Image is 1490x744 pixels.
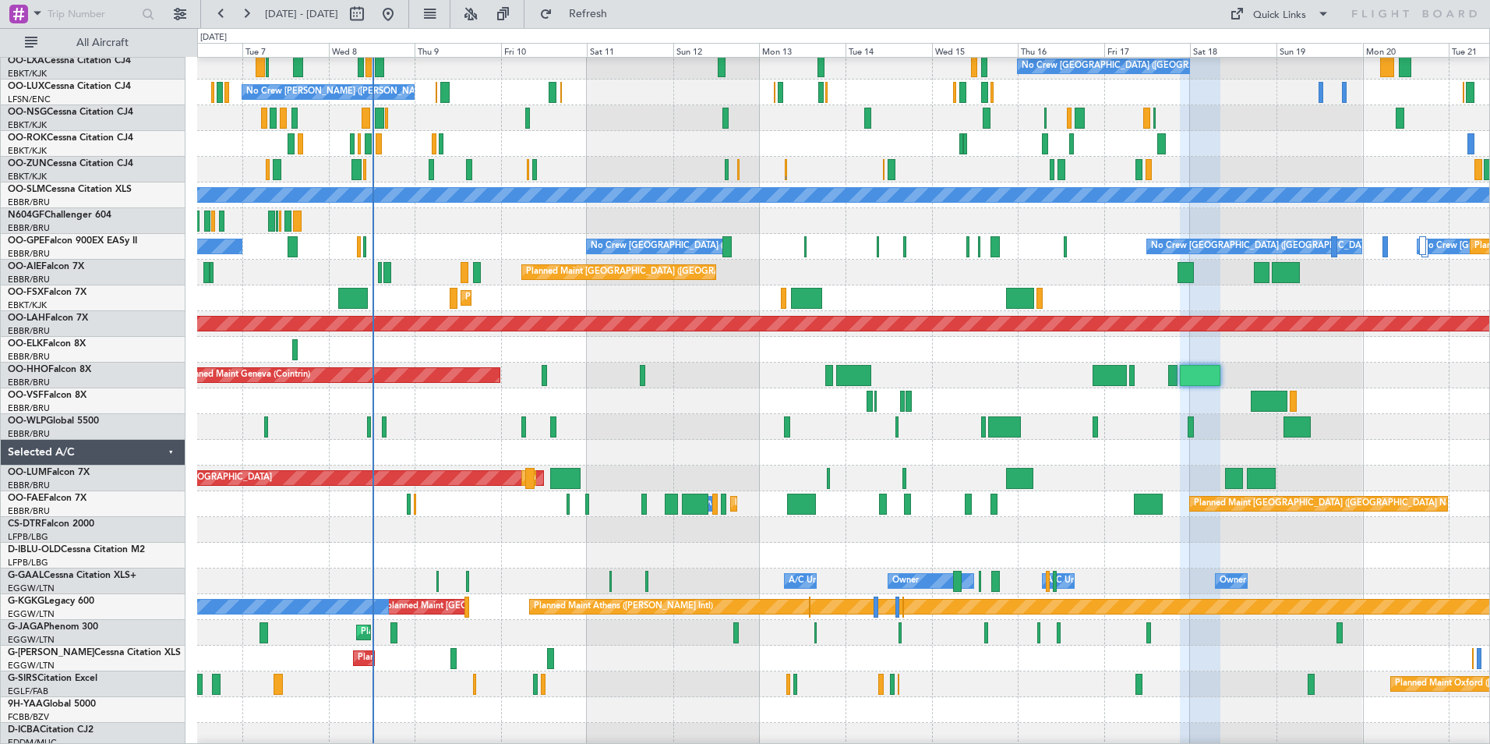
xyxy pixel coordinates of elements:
a: EBKT/KJK [8,299,47,311]
span: OO-SLM [8,185,45,194]
div: Tue 7 [242,43,329,57]
div: No Crew [PERSON_NAME] ([PERSON_NAME]) [246,80,433,104]
span: OO-HHO [8,365,48,374]
div: Thu 16 [1018,43,1104,57]
span: All Aircraft [41,37,164,48]
button: Quick Links [1222,2,1337,27]
a: OO-FAEFalcon 7X [8,494,87,503]
a: OO-ZUNCessna Citation CJ4 [8,159,133,168]
span: G-[PERSON_NAME] [8,648,94,657]
a: EBBR/BRU [8,428,50,440]
div: Sat 11 [587,43,673,57]
a: EGGW/LTN [8,608,55,620]
a: CS-DTRFalcon 2000 [8,519,94,529]
div: Sun 19 [1276,43,1363,57]
div: Mon 20 [1363,43,1449,57]
div: Planned Maint [GEOGRAPHIC_DATA] ([GEOGRAPHIC_DATA]) [358,647,603,670]
span: OO-WLP [8,416,46,426]
a: EGGW/LTN [8,634,55,646]
div: Sun 12 [673,43,760,57]
div: Quick Links [1253,8,1306,23]
a: EBBR/BRU [8,274,50,285]
div: Planned Maint [GEOGRAPHIC_DATA] ([GEOGRAPHIC_DATA]) [361,621,606,644]
button: Refresh [532,2,626,27]
span: Refresh [556,9,621,19]
a: EGGW/LTN [8,660,55,671]
span: OO-ZUN [8,159,47,168]
a: OO-AIEFalcon 7X [8,262,84,271]
span: OO-NSG [8,108,47,117]
a: OO-ROKCessna Citation CJ4 [8,133,133,143]
a: OO-LXACessna Citation CJ4 [8,56,131,66]
div: Planned Maint Melsbroek Air Base [735,492,871,515]
a: G-SIRSCitation Excel [8,674,97,683]
div: Thu 9 [415,43,501,57]
span: OO-VSF [8,391,44,400]
span: CS-DTR [8,519,41,529]
a: EBKT/KJK [8,68,47,80]
a: OO-FSXFalcon 7X [8,288,87,297]
div: Planned Maint Kortrijk-[GEOGRAPHIC_DATA] [465,286,647,310]
span: G-JAGA [8,622,44,632]
div: Fri 17 [1104,43,1191,57]
a: OO-LAHFalcon 7X [8,314,88,323]
span: G-KGKG [8,597,44,606]
a: LFPB/LBG [8,557,48,569]
div: Planned Maint Athens ([PERSON_NAME] Intl) [534,595,713,618]
a: OO-NSGCessna Citation CJ4 [8,108,133,117]
a: G-[PERSON_NAME]Cessna Citation XLS [8,648,181,657]
a: EBBR/BRU [8,377,50,388]
a: D-IBLU-OLDCessna Citation M2 [8,545,145,554]
div: Planned Maint [GEOGRAPHIC_DATA] ([GEOGRAPHIC_DATA]) [526,260,771,284]
div: Owner [1220,569,1246,593]
a: LFPB/LBG [8,531,48,543]
span: 9H-YAA [8,700,43,709]
div: Owner [892,569,919,593]
div: Fri 10 [501,43,588,57]
span: OO-LAH [8,314,45,323]
div: [DATE] [200,31,227,44]
span: G-SIRS [8,674,37,683]
a: EBBR/BRU [8,248,50,260]
span: OO-FSX [8,288,44,297]
span: OO-ROK [8,133,47,143]
div: Wed 8 [329,43,415,57]
a: EBBR/BRU [8,505,50,517]
input: Trip Number [48,2,137,26]
span: OO-ELK [8,339,43,349]
div: A/C Unavailable [789,569,853,593]
a: EBBR/BRU [8,222,50,234]
button: All Aircraft [17,30,169,55]
a: OO-LUMFalcon 7X [8,468,90,477]
a: 9H-YAAGlobal 5000 [8,700,96,709]
span: OO-FAE [8,494,44,503]
span: OO-GPE [8,236,44,246]
a: LFSN/ENC [8,94,51,105]
span: D-IBLU-OLD [8,545,61,554]
a: EBBR/BRU [8,197,50,208]
span: N604GF [8,211,44,220]
a: EGLF/FAB [8,686,48,697]
span: OO-LXA [8,56,44,66]
a: EBBR/BRU [8,402,50,414]
div: Tue 14 [846,43,932,57]
span: [DATE] - [DATE] [265,7,338,21]
a: G-KGKGLegacy 600 [8,597,94,606]
a: OO-LUXCessna Citation CJ4 [8,82,131,91]
div: No Crew [GEOGRAPHIC_DATA] ([GEOGRAPHIC_DATA] National) [1151,235,1412,258]
a: OO-SLMCessna Citation XLS [8,185,132,194]
div: No Crew [GEOGRAPHIC_DATA] ([GEOGRAPHIC_DATA] National) [1022,55,1283,78]
a: OO-HHOFalcon 8X [8,365,91,374]
a: EBBR/BRU [8,325,50,337]
div: Mon 6 [157,43,243,57]
a: EBBR/BRU [8,351,50,363]
a: FCBB/BZV [8,711,49,723]
a: OO-VSFFalcon 8X [8,391,87,400]
a: EGGW/LTN [8,583,55,594]
a: G-GAALCessna Citation XLS+ [8,571,136,580]
div: Planned Maint [GEOGRAPHIC_DATA] ([GEOGRAPHIC_DATA] National) [1194,492,1476,515]
a: EBBR/BRU [8,480,50,491]
a: EBKT/KJK [8,171,47,182]
span: OO-AIE [8,262,41,271]
a: OO-WLPGlobal 5500 [8,416,99,426]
